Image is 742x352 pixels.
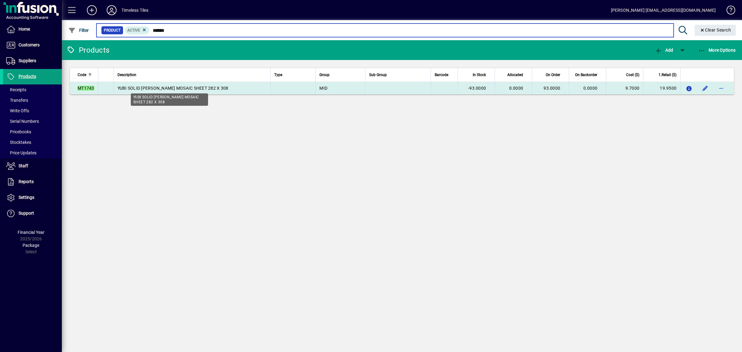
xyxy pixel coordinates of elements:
span: Active [127,28,140,32]
div: Group [319,71,361,78]
span: Cost ($) [626,71,639,78]
a: Customers [3,37,62,53]
span: Home [19,27,30,32]
a: Settings [3,190,62,205]
button: More Options [697,45,737,56]
mat-chip: Activation Status: Active [125,26,150,34]
a: Reports [3,174,62,190]
span: Description [117,71,136,78]
span: Add [655,48,673,53]
a: Write Offs [3,105,62,116]
a: Stocktakes [3,137,62,148]
span: 0.0000 [509,86,523,91]
span: Customers [19,42,40,47]
span: On Backorder [575,71,597,78]
span: 93.0000 [544,86,560,91]
button: Add [653,45,675,56]
span: On Order [546,71,560,78]
span: Allocated [507,71,523,78]
button: Clear [695,25,736,36]
em: MT1743 [78,86,94,91]
div: Code [78,71,94,78]
span: In Stock [473,71,486,78]
span: Sub Group [369,71,387,78]
td: 9.7000 [606,82,643,94]
td: 19.9500 [643,82,680,94]
span: Transfers [6,98,28,103]
button: Profile [102,5,122,16]
span: Stocktakes [6,140,31,145]
div: YUBI SOLID [PERSON_NAME] MOSAIC SHEET 282 X 308 [131,93,208,106]
span: Write Offs [6,108,29,113]
div: Barcode [435,71,454,78]
div: Allocated [499,71,529,78]
button: Add [82,5,102,16]
span: Support [19,211,34,216]
span: 1.Retail ($) [659,71,676,78]
span: -93.0000 [468,86,486,91]
div: Timeless Tiles [122,5,148,15]
button: More options [716,83,726,93]
span: Code [78,71,86,78]
div: On Backorder [573,71,603,78]
span: Serial Numbers [6,119,39,124]
div: In Stock [462,71,492,78]
div: Type [274,71,312,78]
a: Price Updates [3,148,62,158]
a: Staff [3,158,62,174]
span: Type [274,71,282,78]
span: Price Updates [6,150,36,155]
a: Home [3,22,62,37]
div: Sub Group [369,71,427,78]
span: Suppliers [19,58,36,63]
span: Package [23,243,39,248]
div: On Order [536,71,566,78]
div: [PERSON_NAME] [EMAIL_ADDRESS][DOMAIN_NAME] [611,5,716,15]
a: Receipts [3,84,62,95]
button: Edit [700,83,710,93]
a: Transfers [3,95,62,105]
span: Product [104,27,121,33]
a: Serial Numbers [3,116,62,127]
span: Receipts [6,87,26,92]
a: Knowledge Base [722,1,734,21]
a: Pricebooks [3,127,62,137]
span: MID [319,86,327,91]
a: Suppliers [3,53,62,69]
span: YUBI SOLID [PERSON_NAME] MOSAIC SHEET 282 X 308 [117,86,228,91]
span: Financial Year [18,230,45,235]
span: Barcode [435,71,448,78]
span: Reports [19,179,34,184]
span: More Options [698,48,736,53]
div: Products [66,45,109,55]
span: Products [19,74,36,79]
span: Pricebooks [6,129,31,134]
span: Clear Search [700,28,731,32]
span: Filter [68,28,89,33]
span: Settings [19,195,34,200]
button: Filter [67,25,91,36]
div: Description [117,71,267,78]
span: 0.0000 [583,86,598,91]
span: Staff [19,163,28,168]
span: Group [319,71,330,78]
a: Support [3,206,62,221]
